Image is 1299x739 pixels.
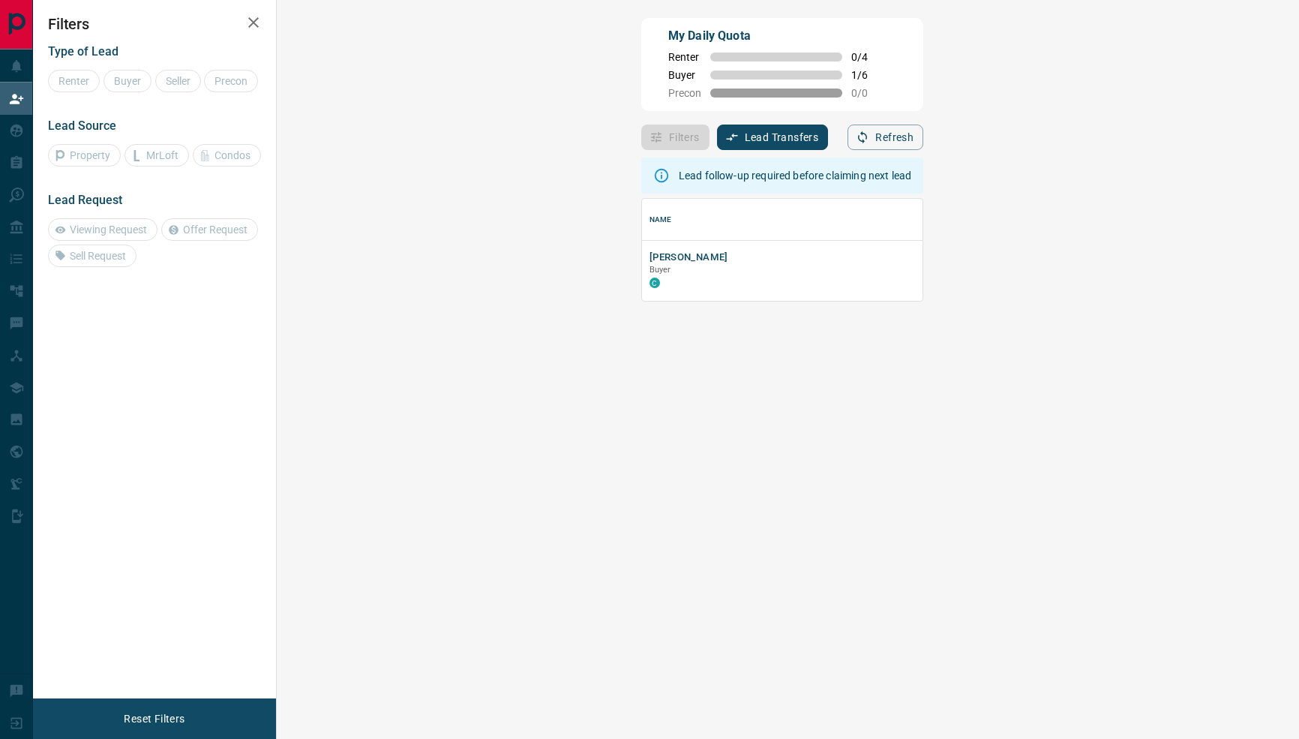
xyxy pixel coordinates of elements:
span: Precon [668,87,701,99]
button: Refresh [847,125,923,150]
h2: Filters [48,15,261,33]
span: Buyer [668,69,701,81]
span: 0 / 4 [851,51,884,63]
button: Lead Transfers [717,125,829,150]
span: Lead Source [48,119,116,133]
span: Buyer [649,265,671,275]
span: Lead Request [48,193,122,207]
p: My Daily Quota [668,27,884,45]
div: condos.ca [649,278,660,288]
div: Name [642,199,1035,241]
div: Name [649,199,672,241]
span: 0 / 0 [851,87,884,99]
span: Renter [668,51,701,63]
button: [PERSON_NAME] [649,251,728,265]
span: Type of Lead [48,44,118,59]
div: Lead follow-up required before claiming next lead [679,162,911,189]
span: 1 / 6 [851,69,884,81]
button: Reset Filters [114,706,194,731]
